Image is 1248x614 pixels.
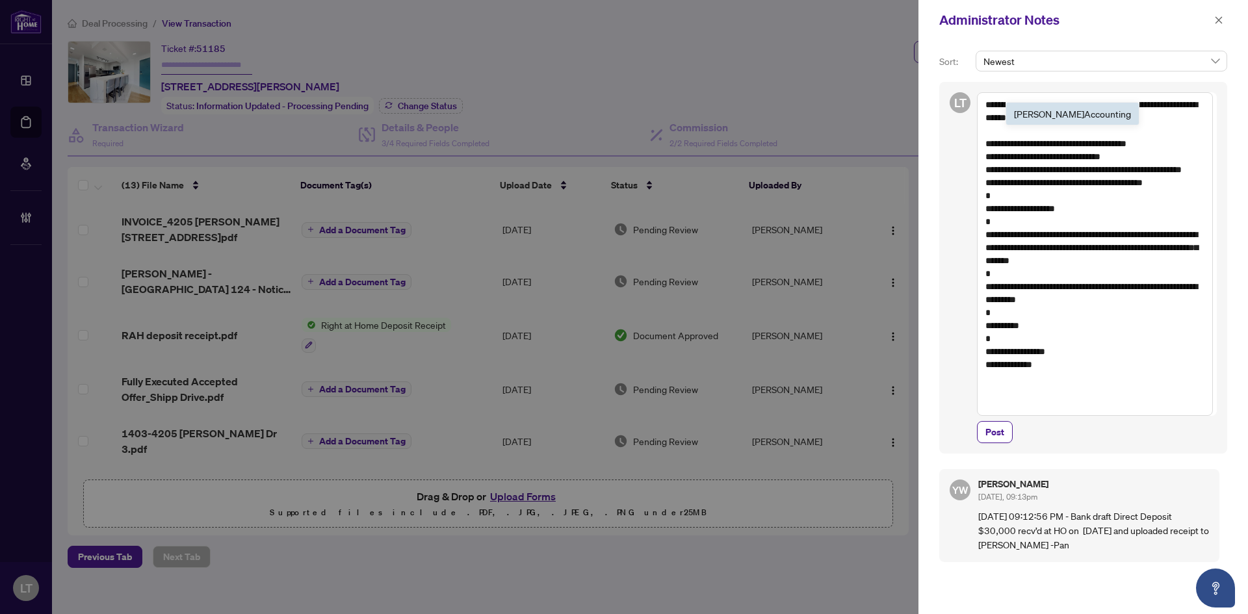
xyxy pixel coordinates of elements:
[978,480,1209,489] h5: [PERSON_NAME]
[978,492,1037,502] span: [DATE], 09:13pm
[1214,16,1223,25] span: close
[977,421,1013,443] button: Post
[1084,108,1105,120] b: Acco
[939,10,1210,30] div: Administrator Notes
[1014,108,1131,120] span: [PERSON_NAME] unting
[954,94,967,112] span: LT
[939,55,970,69] p: Sort:
[1196,569,1235,608] button: Open asap
[952,482,968,498] span: YW
[983,51,1219,71] span: Newest
[978,509,1209,552] p: [DATE] 09:12:56 PM - Bank draft Direct Deposit $30,000 recv’d at HO on [DATE] and uploaded receip...
[985,422,1004,442] span: Post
